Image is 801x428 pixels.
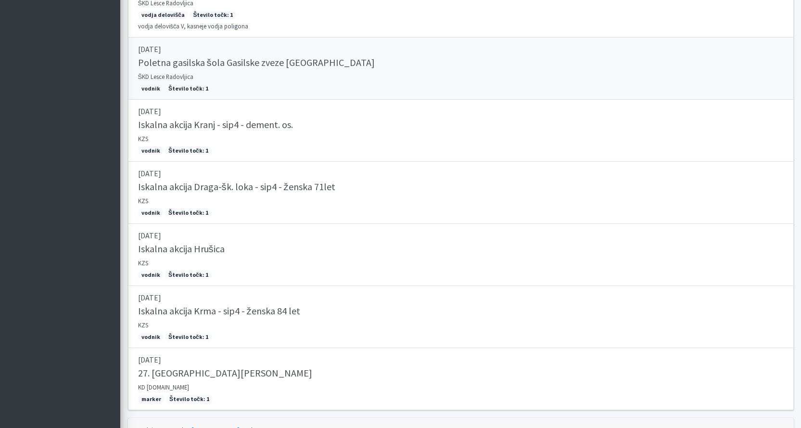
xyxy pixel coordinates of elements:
p: [DATE] [138,292,784,303]
span: vodnik [138,146,164,155]
a: [DATE] Poletna gasilska šola Gasilske zveze [GEOGRAPHIC_DATA] ŠKD Lesce Radovljica vodnik Število... [128,38,794,100]
a: [DATE] Iskalna akcija Kranj - sip4 - dement. os. KZS vodnik Število točk: 1 [128,100,794,162]
p: [DATE] [138,354,784,365]
h5: Iskalna akcija Krma - sip4 - ženska 84 let [138,305,300,317]
h5: 27. [GEOGRAPHIC_DATA][PERSON_NAME] [138,367,312,379]
small: KZS [138,197,148,205]
span: vodnik [138,333,164,341]
small: KZS [138,135,148,143]
p: [DATE] [138,105,784,117]
a: [DATE] Iskalna akcija Draga-šk. loka - sip4 - ženska 71let KZS vodnik Število točk: 1 [128,162,794,224]
span: Število točk: 1 [166,395,213,403]
span: vodja delovišča [138,11,189,19]
small: ŠKD Lesce Radovljica [138,73,194,80]
span: vodnik [138,208,164,217]
small: vodja delovišča V, kasneje vodja poligona [138,22,249,30]
span: Število točk: 1 [165,84,212,93]
span: marker [138,395,165,403]
span: Število točk: 1 [165,146,212,155]
small: KZS [138,321,148,329]
a: [DATE] Iskalna akcija Hrušica KZS vodnik Število točk: 1 [128,224,794,286]
span: Število točk: 1 [190,11,236,19]
small: KD [DOMAIN_NAME] [138,383,189,391]
h5: Poletna gasilska šola Gasilske zveze [GEOGRAPHIC_DATA] [138,57,375,68]
span: Število točk: 1 [165,208,212,217]
span: Število točk: 1 [165,271,212,279]
p: [DATE] [138,230,784,241]
span: Število točk: 1 [165,333,212,341]
a: [DATE] Iskalna akcija Krma - sip4 - ženska 84 let KZS vodnik Število točk: 1 [128,286,794,348]
p: [DATE] [138,168,784,179]
a: [DATE] 27. [GEOGRAPHIC_DATA][PERSON_NAME] KD [DOMAIN_NAME] marker Število točk: 1 [128,348,794,410]
small: KZS [138,259,148,267]
p: [DATE] [138,43,784,55]
h5: Iskalna akcija Draga-šk. loka - sip4 - ženska 71let [138,181,335,193]
h5: Iskalna akcija Kranj - sip4 - dement. os. [138,119,293,130]
span: vodnik [138,271,164,279]
span: vodnik [138,84,164,93]
h5: Iskalna akcija Hrušica [138,243,225,255]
